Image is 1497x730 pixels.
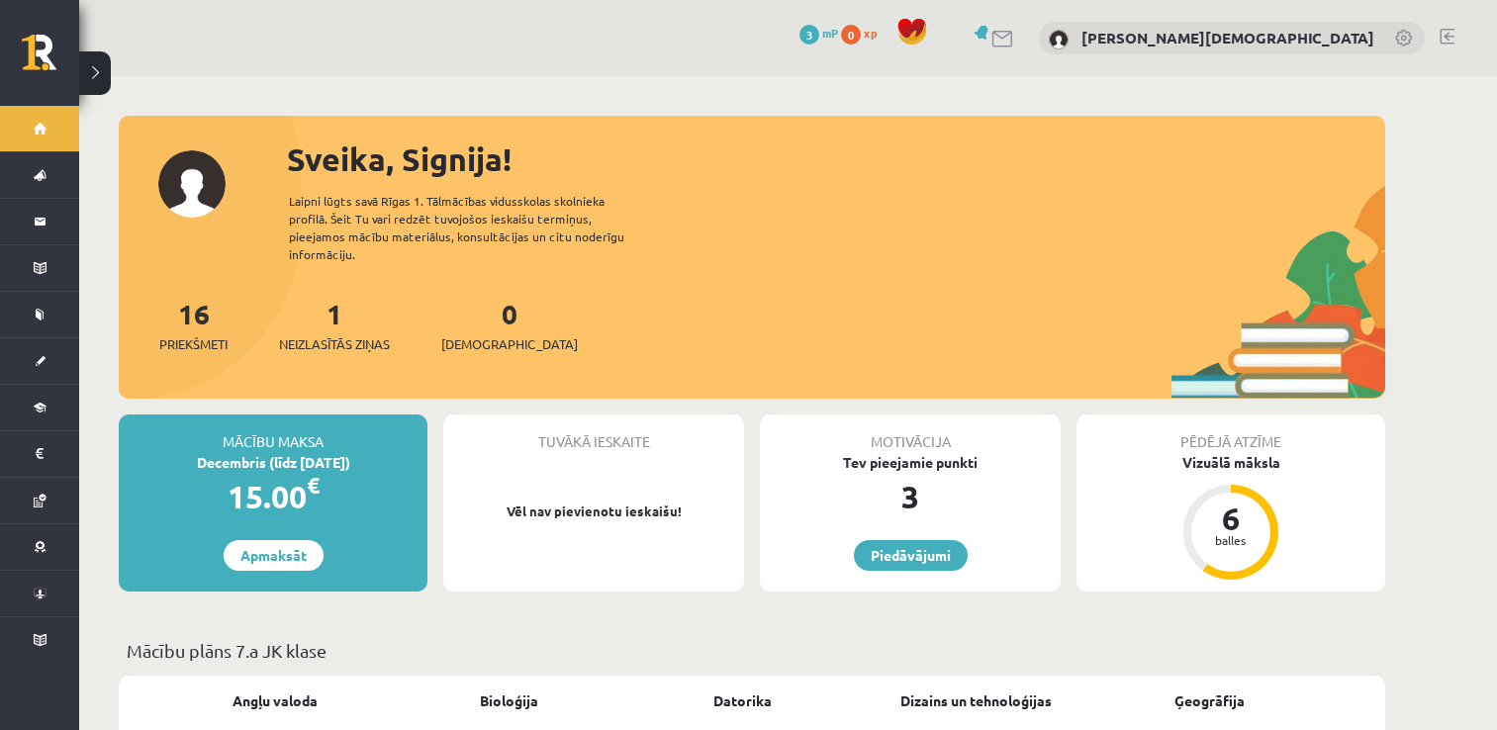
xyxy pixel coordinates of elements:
[22,35,79,84] a: Rīgas 1. Tālmācības vidusskola
[480,690,538,711] a: Bioloģija
[443,414,744,452] div: Tuvākā ieskaite
[159,334,228,354] span: Priekšmeti
[159,296,228,354] a: 16Priekšmeti
[841,25,887,41] a: 0 xp
[289,192,659,263] div: Laipni lūgts savā Rīgas 1. Tālmācības vidusskolas skolnieka profilā. Šeit Tu vari redzēt tuvojošo...
[1049,30,1069,49] img: Signija Jermacāne
[441,296,578,354] a: 0[DEMOGRAPHIC_DATA]
[900,690,1052,711] a: Dizains un tehnoloģijas
[1174,690,1245,711] a: Ģeogrāfija
[1076,452,1385,473] div: Vizuālā māksla
[279,296,390,354] a: 1Neizlasītās ziņas
[1076,414,1385,452] div: Pēdējā atzīme
[713,690,772,711] a: Datorika
[279,334,390,354] span: Neizlasītās ziņas
[441,334,578,354] span: [DEMOGRAPHIC_DATA]
[822,25,838,41] span: mP
[760,452,1061,473] div: Tev pieejamie punkti
[760,414,1061,452] div: Motivācija
[1076,452,1385,583] a: Vizuālā māksla 6 balles
[224,540,324,571] a: Apmaksāt
[799,25,838,41] a: 3 mP
[127,637,1377,664] p: Mācību plāns 7.a JK klase
[760,473,1061,520] div: 3
[307,471,320,500] span: €
[1081,28,1374,47] a: [PERSON_NAME][DEMOGRAPHIC_DATA]
[287,136,1385,183] div: Sveika, Signija!
[799,25,819,45] span: 3
[864,25,877,41] span: xp
[233,690,318,711] a: Angļu valoda
[1201,534,1261,546] div: balles
[841,25,861,45] span: 0
[453,502,734,521] p: Vēl nav pievienotu ieskaišu!
[119,452,427,473] div: Decembris (līdz [DATE])
[854,540,968,571] a: Piedāvājumi
[1201,502,1261,534] div: 6
[119,414,427,452] div: Mācību maksa
[119,473,427,520] div: 15.00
